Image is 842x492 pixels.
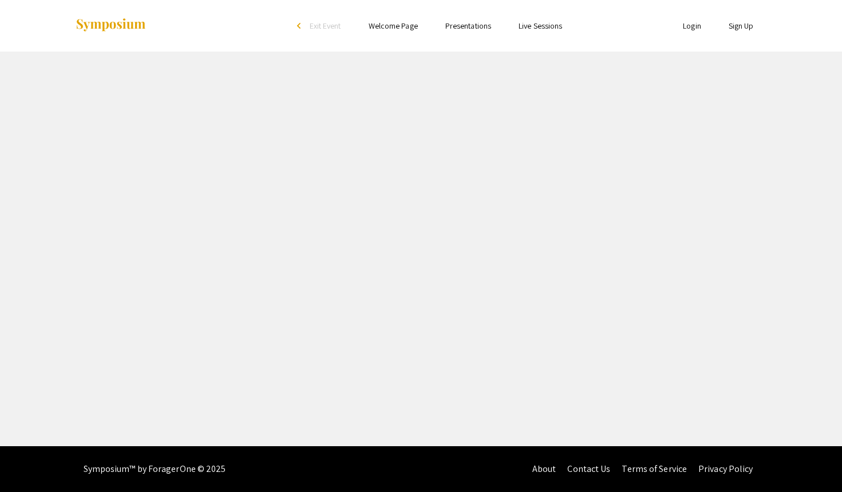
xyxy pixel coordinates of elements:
[683,21,701,31] a: Login
[445,21,491,31] a: Presentations
[532,463,556,475] a: About
[519,21,562,31] a: Live Sessions
[729,21,754,31] a: Sign Up
[297,22,304,29] div: arrow_back_ios
[75,18,147,33] img: Symposium by ForagerOne
[622,463,687,475] a: Terms of Service
[310,21,341,31] span: Exit Event
[567,463,610,475] a: Contact Us
[84,446,226,492] div: Symposium™ by ForagerOne © 2025
[369,21,418,31] a: Welcome Page
[698,463,753,475] a: Privacy Policy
